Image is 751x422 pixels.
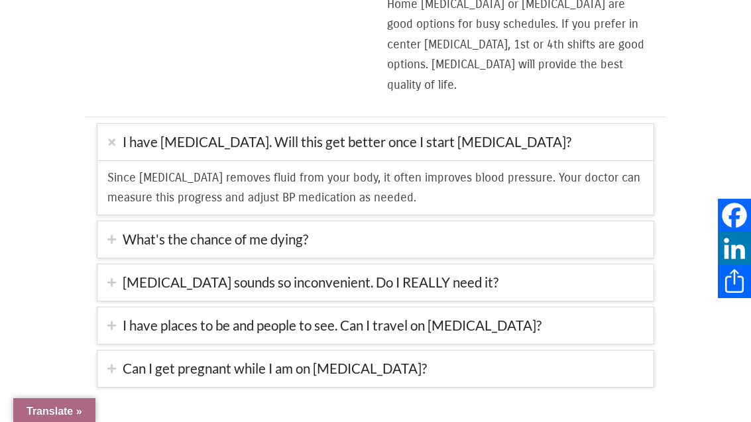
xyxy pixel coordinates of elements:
[718,199,751,232] a: Facebook
[718,232,751,265] a: LinkedIn
[97,160,654,215] div: Since [MEDICAL_DATA] removes fluid from your body, it often improves blood pressure. Your doctor ...
[97,350,654,387] a: Can I get pregnant while I am on [MEDICAL_DATA]?
[97,221,654,258] a: What's the chance of me dying?
[97,264,654,301] a: [MEDICAL_DATA] sounds so inconvenient. Do I REALLY need it?
[97,307,654,344] a: I have places to be and people to see. Can I travel on [MEDICAL_DATA]?
[27,405,82,417] span: Translate »
[97,124,654,160] a: I have [MEDICAL_DATA]. Will this get better once I start [MEDICAL_DATA]?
